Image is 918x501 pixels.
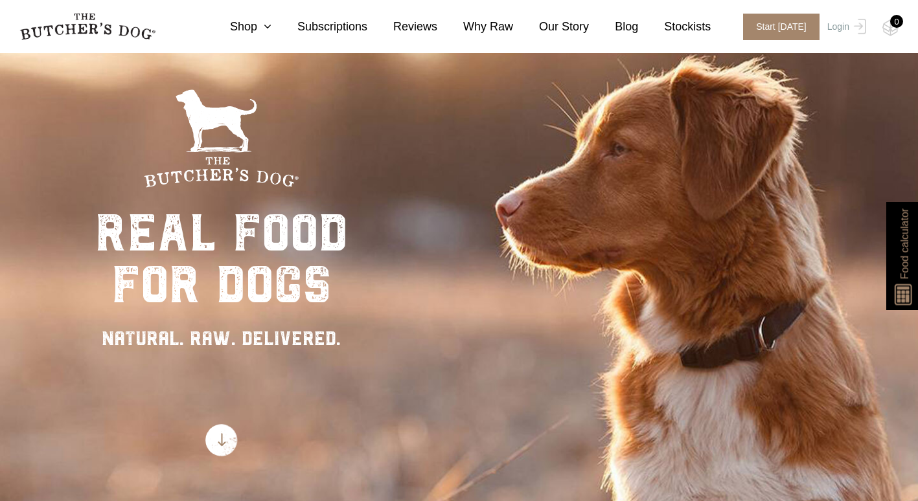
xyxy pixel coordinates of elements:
[513,18,589,36] a: Our Story
[95,324,348,353] div: NATURAL. RAW. DELIVERED.
[638,18,711,36] a: Stockists
[367,18,437,36] a: Reviews
[95,207,348,311] div: real food for dogs
[730,14,824,40] a: Start [DATE]
[882,19,899,36] img: TBD_Cart-Empty.png
[271,18,367,36] a: Subscriptions
[589,18,638,36] a: Blog
[437,18,513,36] a: Why Raw
[824,14,866,40] a: Login
[743,14,820,40] span: Start [DATE]
[897,208,912,279] span: Food calculator
[890,15,903,28] div: 0
[204,18,271,36] a: Shop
